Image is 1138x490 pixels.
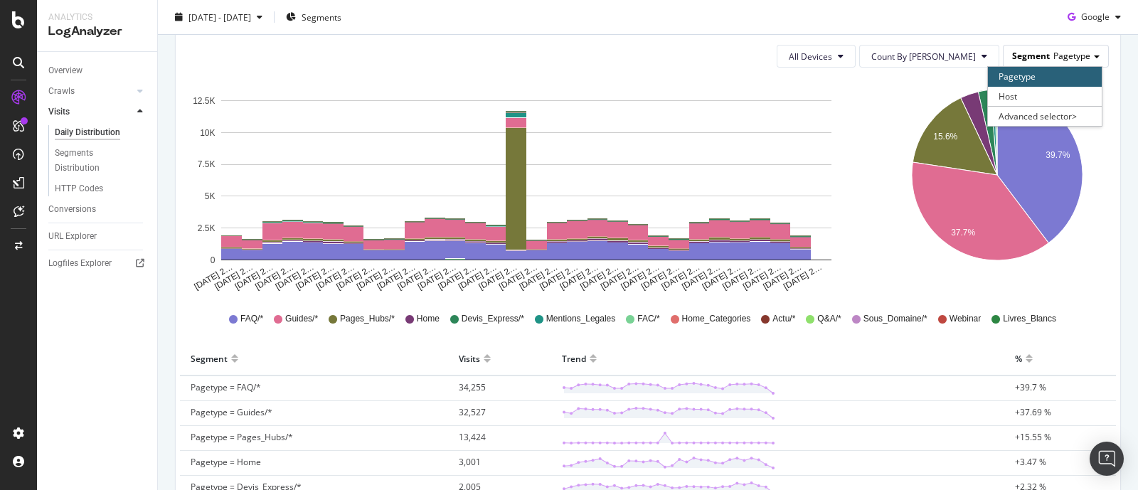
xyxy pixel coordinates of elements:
[772,313,795,325] span: Actu/*
[187,79,865,292] svg: A chart.
[55,146,134,176] div: Segments Distribution
[191,347,228,370] div: Segment
[859,45,999,68] button: Count By [PERSON_NAME]
[988,67,1102,86] div: Pagetype
[55,146,147,176] a: Segments Distribution
[988,87,1102,106] div: Host
[562,347,586,370] div: Trend
[777,45,856,68] button: All Devices
[302,11,341,23] span: Segments
[1090,442,1124,476] div: Open Intercom Messenger
[1062,6,1127,28] button: Google
[48,23,146,40] div: LogAnalyzer
[1081,11,1110,23] span: Google
[48,63,83,78] div: Overview
[280,6,347,28] button: Segments
[1015,347,1022,370] div: %
[459,347,480,370] div: Visits
[211,255,216,265] text: 0
[55,181,103,196] div: HTTP Codes
[459,456,481,468] span: 3,001
[48,256,147,271] a: Logfiles Explorer
[191,381,261,393] span: Pagetype = FAQ/*
[682,313,751,325] span: Home_Categories
[198,160,216,170] text: 7.5K
[198,223,216,233] text: 2.5K
[459,406,486,418] span: 32,527
[817,313,841,325] span: Q&A/*
[55,125,147,140] a: Daily Distribution
[48,202,147,217] a: Conversions
[1012,50,1050,62] span: Segment
[951,228,975,238] text: 37.7%
[933,132,957,142] text: 15.6%
[871,50,976,63] span: Count By Day
[191,456,261,468] span: Pagetype = Home
[462,313,524,325] span: Devis_Express/*
[200,128,215,138] text: 10K
[205,191,216,201] text: 5K
[55,125,120,140] div: Daily Distribution
[188,11,251,23] span: [DATE] - [DATE]
[48,63,147,78] a: Overview
[1015,456,1046,468] span: +3.47 %
[546,313,615,325] span: Mentions_Legales
[48,11,146,23] div: Analytics
[1053,50,1090,62] span: Pagetype
[637,313,659,325] span: FAC/*
[48,256,112,271] div: Logfiles Explorer
[193,96,215,106] text: 12.5K
[1003,313,1056,325] span: Livres_Blancs
[459,431,486,443] span: 13,424
[48,229,97,244] div: URL Explorer
[417,313,440,325] span: Home
[863,313,927,325] span: Sous_Domaine/*
[48,84,75,99] div: Crawls
[55,181,147,196] a: HTTP Codes
[459,381,486,393] span: 34,255
[1015,431,1051,443] span: +15.55 %
[48,229,147,244] a: URL Explorer
[1046,150,1070,160] text: 39.7%
[169,6,268,28] button: [DATE] - [DATE]
[340,313,395,325] span: Pages_Hubs/*
[48,84,133,99] a: Crawls
[191,431,293,443] span: Pagetype = Pages_Hubs/*
[191,406,272,418] span: Pagetype = Guides/*
[889,79,1105,292] svg: A chart.
[48,202,96,217] div: Conversions
[240,313,263,325] span: FAQ/*
[48,105,133,119] a: Visits
[950,313,981,325] span: Webinar
[285,313,318,325] span: Guides/*
[988,106,1102,126] div: Advanced selector >
[789,50,832,63] span: All Devices
[1015,406,1051,418] span: +37.69 %
[1015,381,1046,393] span: +39.7 %
[48,105,70,119] div: Visits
